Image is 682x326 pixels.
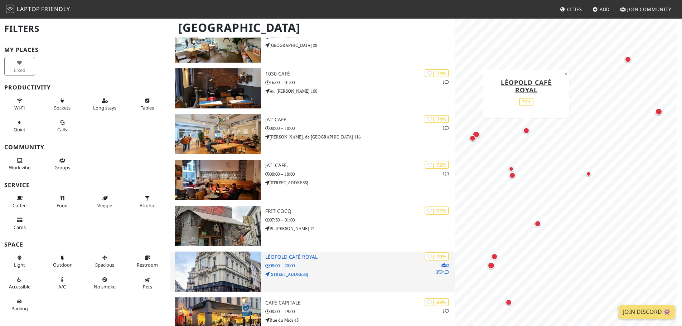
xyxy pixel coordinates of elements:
p: Rue du Midi 45 [265,317,455,323]
h3: Léopold Café Royal [265,254,455,260]
span: Air conditioned [58,283,66,290]
span: Parking [11,305,28,312]
span: Cities [567,6,582,13]
span: Spacious [95,262,114,268]
img: Frit Cocq [175,206,261,246]
div: Map marker [490,252,499,261]
p: [STREET_ADDRESS] [265,271,455,278]
button: A/C [47,274,78,293]
p: 08:00 – 19:00 [265,308,455,315]
button: Restroom [132,252,163,271]
h3: Service [4,182,166,189]
div: Map marker [522,126,531,135]
button: Accessible [4,274,35,293]
div: Map marker [468,133,477,143]
span: Quiet [14,126,25,133]
img: Léopold Café Royal [175,252,261,292]
p: 1 [442,170,449,177]
span: Video/audio calls [57,126,67,133]
span: Coffee [13,202,26,209]
img: LaptopFriendly [6,5,14,13]
span: Laptop [17,5,40,13]
p: 1 [442,125,449,131]
button: Groups [47,155,78,174]
div: Map marker [486,261,496,271]
span: Join Community [627,6,671,13]
button: Light [4,252,35,271]
p: 1 [442,308,449,315]
p: Pl. [PERSON_NAME] 12 [265,225,455,232]
button: No smoke [90,274,120,293]
button: Food [47,192,78,211]
a: LaptopFriendly LaptopFriendly [6,3,70,16]
button: Sockets [47,95,78,114]
a: Add [590,3,613,16]
div: Map marker [507,165,516,173]
a: JAT' Cafe. | 72% 1 JAT' Cafe. 08:00 – 18:00 [STREET_ADDRESS] [170,160,455,200]
img: 1030 Café [175,68,261,108]
h3: Productivity [4,84,166,91]
p: 08:00 – 18:00 [265,125,455,132]
span: Smoke free [94,283,116,290]
h3: JAT' Cafe. [265,162,455,169]
h3: Café Capitale [265,300,455,306]
button: Parking [4,296,35,315]
div: | 69% [425,298,449,306]
span: Group tables [54,164,70,171]
button: Alcohol [132,192,163,211]
div: | 72% [425,161,449,169]
p: 08:00 – 18:00 [265,171,455,177]
button: Quiet [4,117,35,136]
p: 1 [442,79,449,86]
div: Map marker [584,170,593,178]
p: Av. [PERSON_NAME] 100 [265,88,455,94]
button: Long stays [90,95,120,114]
span: Add [600,6,610,13]
button: Cards [4,214,35,233]
span: Restroom [137,262,158,268]
span: Power sockets [54,104,71,111]
button: Calls [47,117,78,136]
span: Natural light [14,262,25,268]
button: Close popup [562,69,569,77]
h3: JAT’ Café. [265,117,455,123]
span: Veggie [97,202,112,209]
h3: Community [4,144,166,151]
p: [PERSON_NAME]. de [GEOGRAPHIC_DATA] 116 [265,133,455,140]
h3: Frit Cocq [265,208,455,214]
div: | 71% [425,206,449,215]
button: Pets [132,274,163,293]
button: Spacious [90,252,120,271]
button: Outdoor [47,252,78,271]
p: 2 3 4 [436,262,449,276]
h2: Filters [4,18,166,40]
span: Food [57,202,68,209]
p: [STREET_ADDRESS] [265,179,455,186]
div: | 74% [425,115,449,123]
button: Veggie [90,192,120,211]
a: Cities [557,3,585,16]
img: JAT’ Café. [175,114,261,154]
a: Léopold Café Royal | 70% 234 Léopold Café Royal 08:00 – 20:00 [STREET_ADDRESS] [170,252,455,292]
h3: My Places [4,47,166,53]
span: Long stays [93,104,116,111]
div: Map marker [504,298,513,307]
button: Coffee [4,192,35,211]
div: Map marker [508,171,517,180]
h1: [GEOGRAPHIC_DATA] [173,18,453,38]
div: 70% [519,98,533,106]
button: Work vibe [4,155,35,174]
p: 08:00 – 20:00 [265,262,455,269]
h3: 1030 Café [265,71,455,77]
a: Frit Cocq | 71% Frit Cocq 07:30 – 01:00 Pl. [PERSON_NAME] 12 [170,206,455,246]
span: Friendly [41,5,70,13]
div: Map marker [471,130,481,140]
span: Alcohol [140,202,155,209]
a: Join Discord 👾 [619,305,675,319]
div: Map marker [533,219,542,228]
div: | 70% [425,252,449,261]
span: Accessible [9,283,30,290]
span: Outdoor area [53,262,72,268]
button: Wi-Fi [4,95,35,114]
a: 1030 Café | 74% 1 1030 Café 16:00 – 01:00 Av. [PERSON_NAME] 100 [170,68,455,108]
